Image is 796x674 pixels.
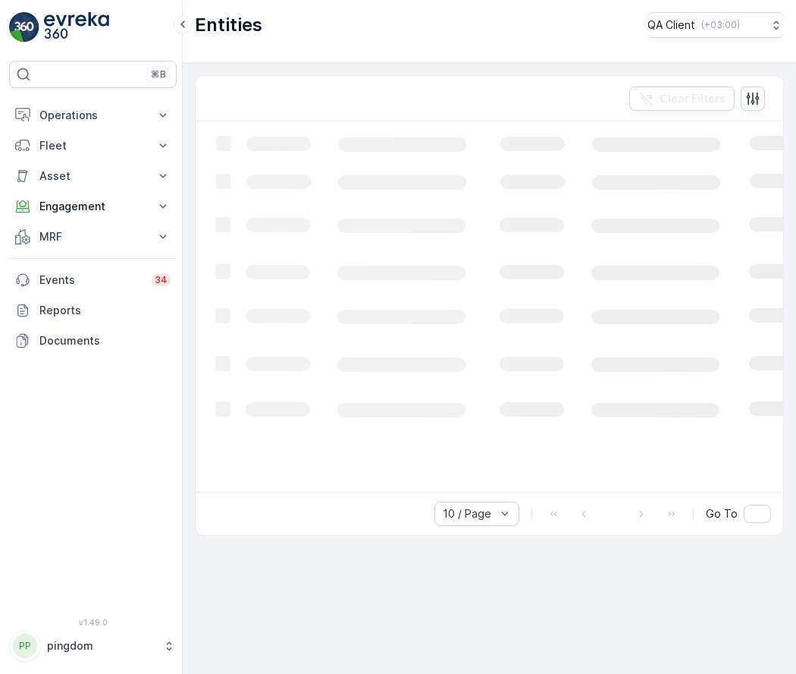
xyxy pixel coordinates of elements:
span: Go To [706,506,738,521]
span: v 1.49.0 [9,618,177,627]
a: Reports [9,295,177,326]
button: PPpingdom [9,630,177,662]
p: Asset [39,168,146,184]
img: logo [9,12,39,43]
button: Operations [9,100,177,131]
button: QA Client(+03:00) [647,12,784,38]
div: PP [13,634,37,658]
a: Documents [9,326,177,356]
button: Clear Filters [629,87,735,111]
button: Asset [9,161,177,191]
a: Events34 [9,265,177,295]
p: Fleet [39,138,146,153]
p: Events [39,272,143,288]
p: Entities [195,13,262,37]
p: pingdom [47,638,155,654]
p: ⌘B [151,68,166,80]
p: ( +03:00 ) [701,19,740,31]
button: Engagement [9,191,177,222]
button: Fleet [9,131,177,161]
img: logo_light-DOdMpM7g.png [44,12,109,43]
p: Documents [39,333,171,348]
p: Operations [39,108,146,123]
button: MRF [9,222,177,252]
p: Clear Filters [660,91,725,106]
p: Engagement [39,199,146,214]
p: Reports [39,303,171,318]
p: QA Client [647,17,695,33]
p: 34 [155,274,168,286]
p: MRF [39,229,146,244]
